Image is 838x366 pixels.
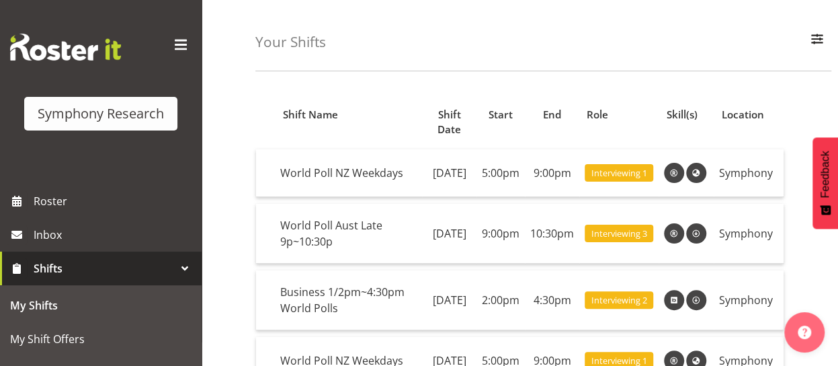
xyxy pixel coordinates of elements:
[798,326,811,339] img: help-xxl-2.png
[476,270,525,330] td: 2:00pm
[476,149,525,197] td: 5:00pm
[34,225,195,245] span: Inbox
[532,107,571,122] div: End
[275,204,422,264] td: World Poll Aust Late 9p~10:30p
[38,104,164,124] div: Symphony Research
[721,107,776,122] div: Location
[666,107,706,122] div: Skill(s)
[3,289,198,322] a: My Shifts
[484,107,517,122] div: Start
[34,191,195,211] span: Roster
[275,270,422,330] td: Business 1/2pm~4:30pm World Polls
[255,34,326,50] h4: Your Shifts
[714,270,784,330] td: Symphony
[591,167,646,180] span: Interviewing 1
[591,227,646,240] span: Interviewing 3
[714,149,784,197] td: Symphony
[812,137,838,229] button: Feedback - Show survey
[803,28,831,57] button: Filter Employees
[525,204,579,264] td: 10:30pm
[587,107,651,122] div: Role
[422,270,476,330] td: [DATE]
[714,204,784,264] td: Symphony
[10,295,192,316] span: My Shifts
[10,329,192,349] span: My Shift Offers
[429,107,468,138] div: Shift Date
[525,270,579,330] td: 4:30pm
[34,258,175,279] span: Shifts
[3,322,198,356] a: My Shift Offers
[10,34,121,61] img: Rosterit website logo
[282,107,414,122] div: Shift Name
[476,204,525,264] td: 9:00pm
[591,294,646,307] span: Interviewing 2
[422,204,476,264] td: [DATE]
[525,149,579,197] td: 9:00pm
[819,151,831,198] span: Feedback
[275,149,422,197] td: World Poll NZ Weekdays
[422,149,476,197] td: [DATE]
